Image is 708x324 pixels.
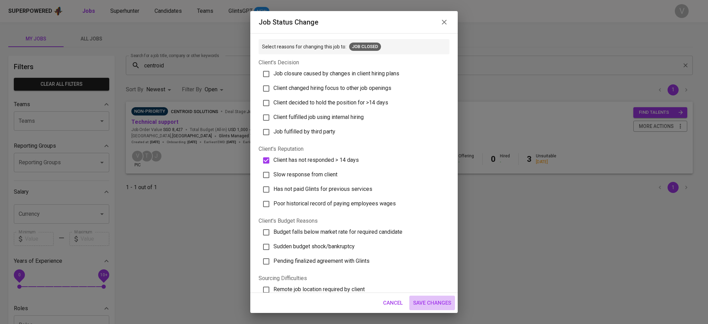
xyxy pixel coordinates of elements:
[259,58,449,67] p: Client's Decision
[379,296,407,310] button: Cancel
[259,145,449,153] p: Client's Reputation
[273,128,335,135] span: Job fulfilled by third party
[273,186,372,192] span: Has not paid Glints for previous services
[259,274,449,283] p: Sourcing Difficulties
[413,298,451,307] span: Save Changes
[273,243,355,250] span: Sudden budget shock/bankruptcy
[383,298,403,307] span: Cancel
[259,217,449,225] p: Client's Budget Reasons
[259,17,318,28] h6: Job status change
[273,258,370,264] span: Pending finalized agreement with Glints
[273,114,364,120] span: Client fulfilled job using internal hiring
[273,200,396,207] span: Poor historical record of paying employees wages
[273,85,391,91] span: Client changed hiring focus to other job openings
[273,229,402,235] span: Budget falls below market rate for required candidate
[273,157,359,163] span: Client has not responded > 14 days
[262,43,346,50] p: Select reasons for changing this job to:
[409,296,455,310] button: Save Changes
[273,99,388,106] span: Client decided to hold the position for >14 days
[349,44,381,50] span: Job Closed
[273,286,365,293] span: Remote job location required by client
[273,70,399,77] span: Job closure caused by changes in client hiring plans
[273,171,337,178] span: Slow response from client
